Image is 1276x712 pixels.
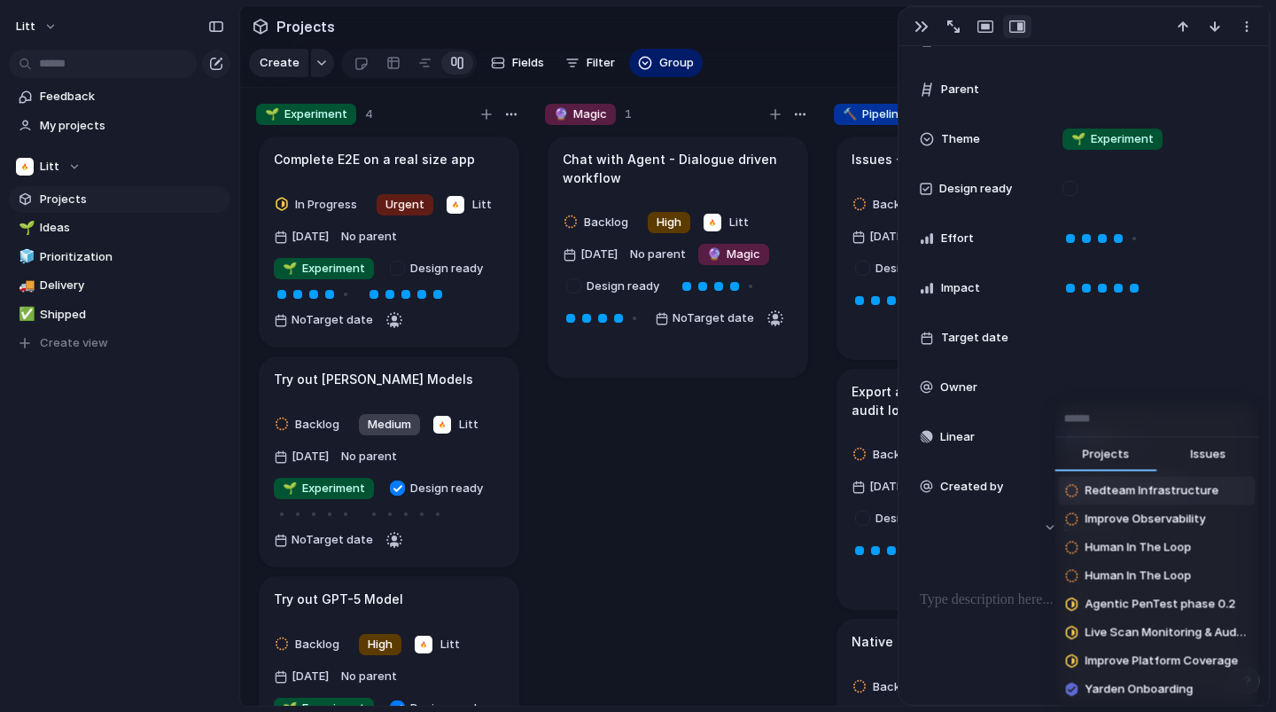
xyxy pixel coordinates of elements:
button: Issues [1156,437,1258,473]
span: Agentic PenTest phase 0.2 [1085,596,1235,614]
span: Human In The Loop [1085,567,1191,585]
span: Issues [1190,446,1225,464]
span: Improve Observability [1085,511,1205,528]
span: Improve Platform Coverage [1085,653,1238,670]
span: Projects [1082,446,1129,464]
span: Redteam Infrastructure [1085,482,1218,500]
span: Human In The Loop [1085,539,1191,557]
span: Yarden Onboarding [1085,681,1193,699]
span: Live Scan Monitoring & Audit Dashboard [1085,624,1248,642]
button: Projects [1054,437,1156,473]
